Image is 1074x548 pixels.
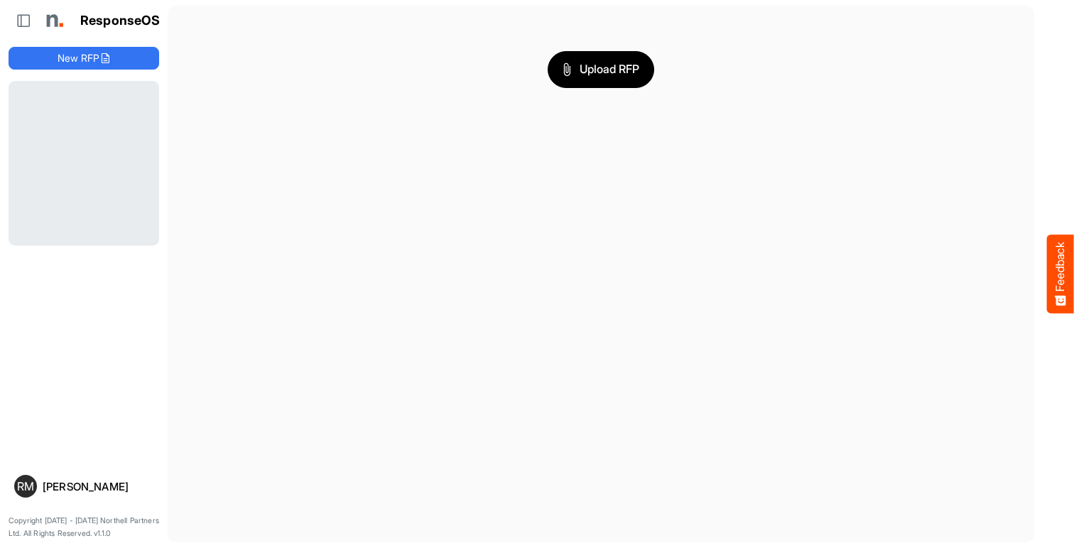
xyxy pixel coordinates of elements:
[548,51,654,88] button: Upload RFP
[43,481,153,492] div: [PERSON_NAME]
[1047,235,1074,314] button: Feedback
[9,47,159,70] button: New RFP
[9,81,159,246] div: Loading...
[80,13,161,28] h1: ResponseOS
[9,515,159,539] p: Copyright [DATE] - [DATE] Northell Partners Ltd. All Rights Reserved. v1.1.0
[39,6,67,35] img: Northell
[563,60,639,79] span: Upload RFP
[17,481,34,492] span: RM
